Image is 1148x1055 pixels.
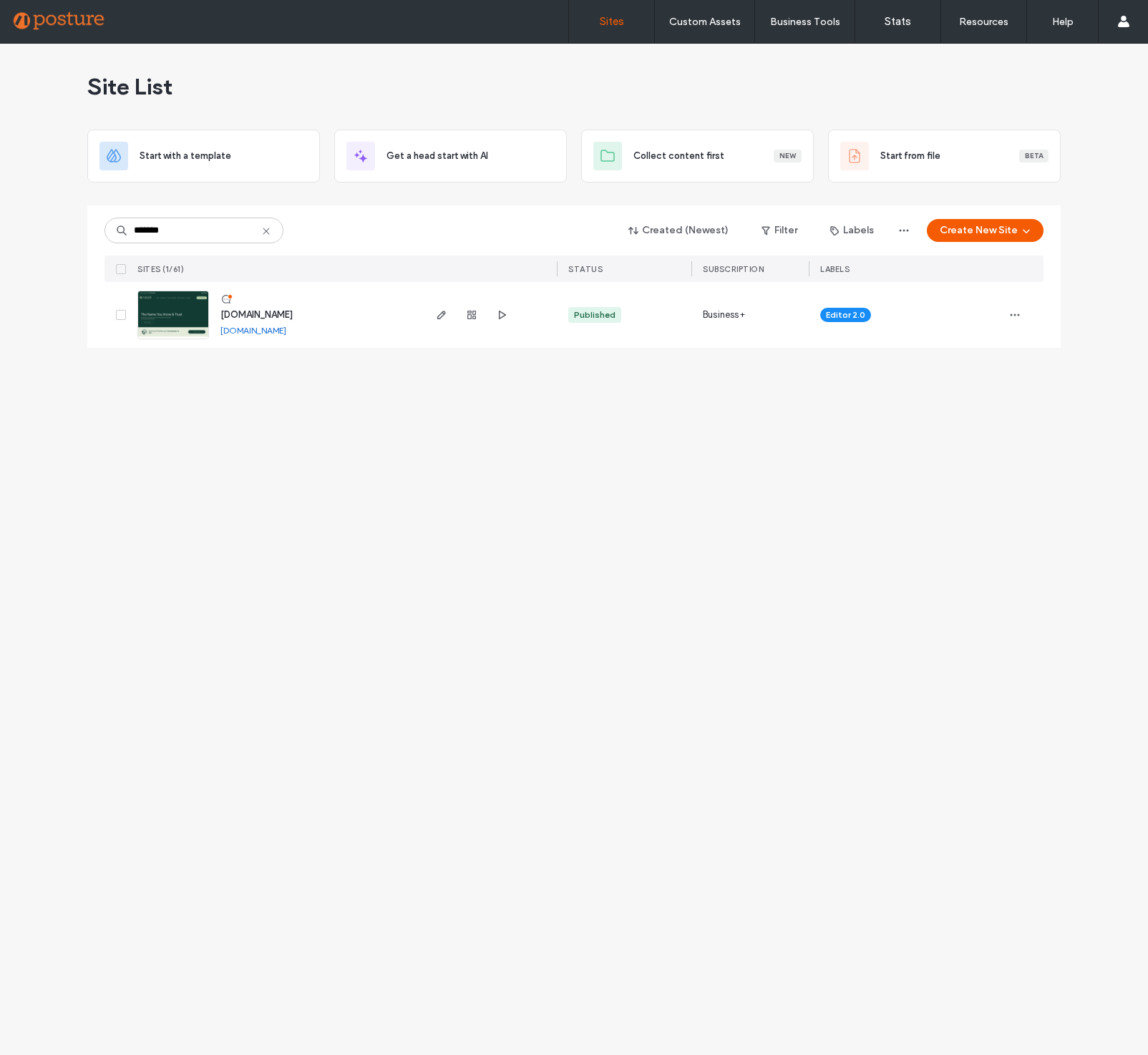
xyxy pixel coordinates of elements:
[33,10,62,23] span: Help
[828,130,1061,183] div: Start from fileBeta
[747,219,812,242] button: Filter
[1019,150,1049,162] div: Beta
[826,308,865,321] span: Editor 2.0
[703,264,764,274] span: SUBSCRIPTION
[140,149,231,163] span: Start with a template
[220,309,293,320] a: [DOMAIN_NAME]
[703,308,745,322] span: Business+
[574,308,616,321] div: Published
[568,264,603,274] span: STATUS
[774,150,802,162] div: New
[817,219,887,242] button: Labels
[820,264,850,274] span: LABELS
[633,149,724,163] span: Collect content first
[880,149,940,163] span: Start from file
[616,219,741,242] button: Created (Newest)
[137,264,184,274] span: SITES (1/61)
[334,130,567,183] div: Get a head start with AI
[959,16,1008,28] label: Resources
[885,15,911,28] label: Stats
[600,15,624,28] label: Sites
[220,325,286,336] a: [DOMAIN_NAME]
[581,130,814,183] div: Collect content firstNew
[927,219,1044,242] button: Create New Site
[669,16,741,28] label: Custom Assets
[770,16,840,28] label: Business Tools
[87,72,172,101] span: Site List
[1052,16,1074,28] label: Help
[386,149,488,163] span: Get a head start with AI
[87,130,320,183] div: Start with a template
